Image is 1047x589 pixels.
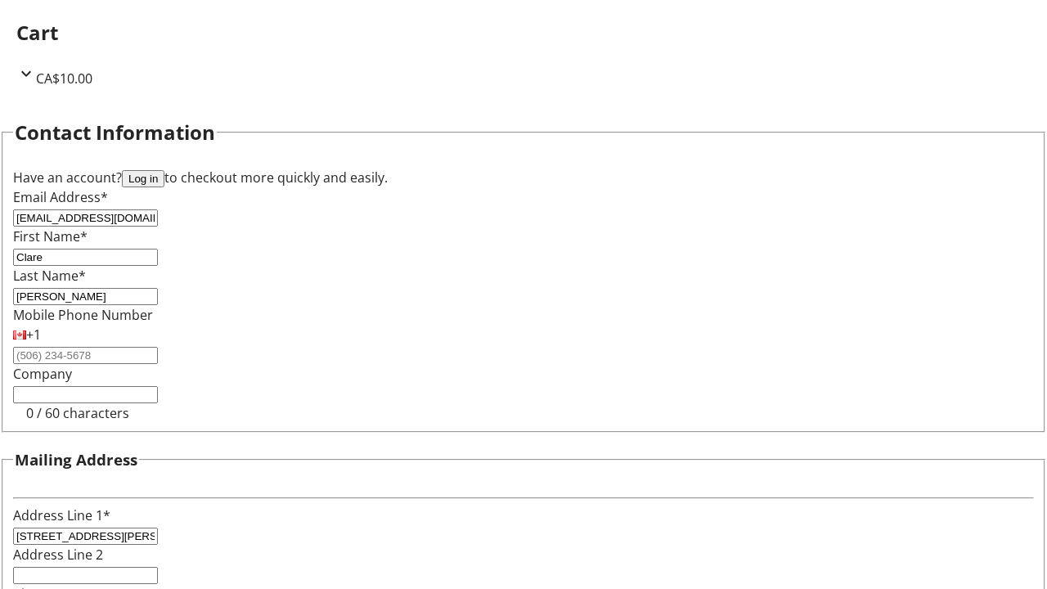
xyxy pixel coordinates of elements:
[15,448,137,471] h3: Mailing Address
[13,347,158,364] input: (506) 234-5678
[13,365,72,383] label: Company
[122,170,164,187] button: Log in
[13,528,158,545] input: Address
[13,506,110,524] label: Address Line 1*
[13,227,88,245] label: First Name*
[13,546,103,564] label: Address Line 2
[36,70,92,88] span: CA$10.00
[13,188,108,206] label: Email Address*
[13,168,1034,187] div: Have an account? to checkout more quickly and easily.
[13,306,153,324] label: Mobile Phone Number
[26,404,129,422] tr-character-limit: 0 / 60 characters
[13,267,86,285] label: Last Name*
[16,18,1031,47] h2: Cart
[15,118,215,147] h2: Contact Information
